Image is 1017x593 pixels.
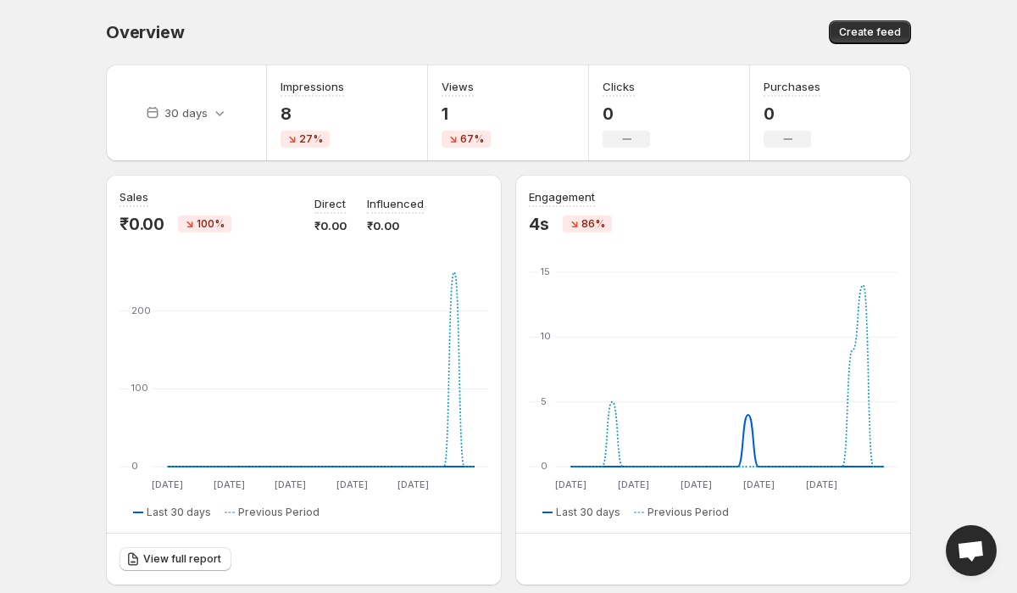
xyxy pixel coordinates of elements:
span: 100% [197,217,225,231]
p: 0 [603,103,650,124]
div: Open chat [946,525,997,576]
span: 27% [299,132,323,146]
span: Last 30 days [556,506,620,519]
p: 30 days [164,104,208,121]
span: Create feed [839,25,901,39]
h3: Sales [119,188,148,205]
text: [DATE] [618,478,649,490]
a: View full report [119,547,231,571]
p: Influenced [367,195,424,212]
span: View full report [143,552,221,566]
span: Previous Period [238,506,320,519]
text: [DATE] [555,478,586,490]
p: 4s [529,214,549,234]
text: [DATE] [152,478,183,490]
text: 10 [541,330,551,342]
span: Overview [106,22,184,42]
h3: Engagement [529,188,595,205]
p: 8 [281,103,344,124]
h3: Views [442,78,474,95]
h3: Clicks [603,78,635,95]
text: 0 [541,460,547,472]
text: 100 [131,382,148,394]
p: ₹0.00 [314,217,347,234]
span: Previous Period [647,506,729,519]
text: [DATE] [743,478,775,490]
p: 0 [764,103,820,124]
h3: Impressions [281,78,344,95]
text: 15 [541,266,550,277]
span: 86% [581,217,605,231]
text: [DATE] [214,478,245,490]
h3: Purchases [764,78,820,95]
text: [DATE] [806,478,837,490]
p: Direct [314,195,346,212]
text: [DATE] [275,478,306,490]
span: Last 30 days [147,506,211,519]
text: [DATE] [336,478,368,490]
p: 1 [442,103,491,124]
text: 5 [541,395,547,407]
text: 200 [131,305,151,316]
button: Create feed [829,20,911,44]
text: [DATE] [681,478,712,490]
text: [DATE] [397,478,429,490]
text: 0 [131,460,138,472]
p: ₹0.00 [367,217,424,234]
p: ₹0.00 [119,214,164,234]
span: 67% [460,132,484,146]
